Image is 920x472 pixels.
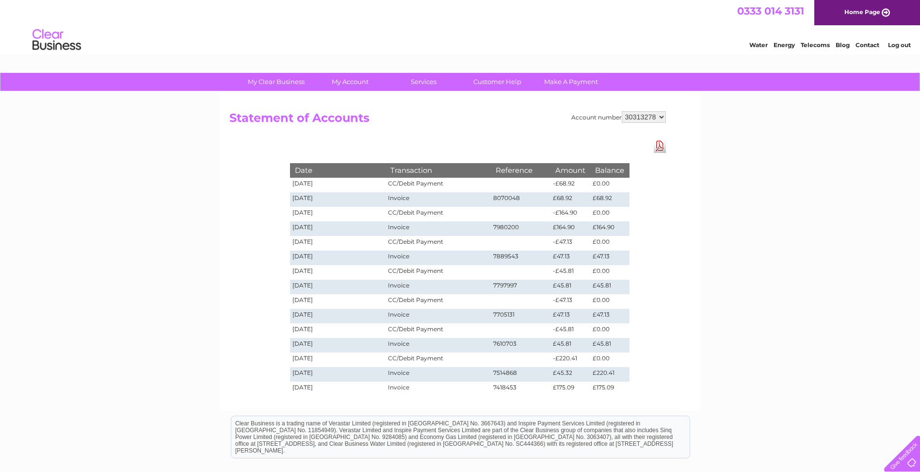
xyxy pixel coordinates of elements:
th: Amount [550,163,590,177]
a: Log out [888,41,911,49]
td: Invoice [386,192,490,207]
td: CC/Debit Payment [386,265,490,280]
td: £0.00 [590,323,629,338]
h2: Statement of Accounts [229,111,666,130]
a: Customer Help [457,73,537,91]
td: £47.13 [590,309,629,323]
a: Contact [855,41,879,49]
td: £47.13 [590,251,629,265]
td: Invoice [386,280,490,294]
td: £0.00 [590,178,629,192]
td: [DATE] [290,251,386,265]
td: [DATE] [290,382,386,396]
th: Date [290,163,386,177]
td: 7418453 [491,382,551,396]
td: £0.00 [590,265,629,280]
td: Invoice [386,309,490,323]
td: 8070048 [491,192,551,207]
td: [DATE] [290,236,386,251]
td: 7610703 [491,338,551,353]
th: Transaction [386,163,490,177]
td: £164.90 [590,221,629,236]
a: My Clear Business [236,73,316,91]
td: [DATE] [290,192,386,207]
td: [DATE] [290,338,386,353]
td: CC/Debit Payment [386,294,490,309]
td: 7797997 [491,280,551,294]
td: £45.81 [550,280,590,294]
a: Blog [836,41,850,49]
div: Clear Business is a trading name of Verastar Limited (registered in [GEOGRAPHIC_DATA] No. 3667643... [231,5,690,47]
td: £45.81 [550,338,590,353]
td: [DATE] [290,265,386,280]
td: -£45.81 [550,323,590,338]
th: Reference [491,163,551,177]
td: CC/Debit Payment [386,323,490,338]
td: £164.90 [550,221,590,236]
td: Invoice [386,221,490,236]
td: £0.00 [590,207,629,221]
div: Account number [571,111,666,123]
td: [DATE] [290,178,386,192]
td: -£47.13 [550,294,590,309]
td: Invoice [386,382,490,396]
a: Energy [774,41,795,49]
td: CC/Debit Payment [386,353,490,367]
td: -£68.92 [550,178,590,192]
td: £0.00 [590,353,629,367]
a: Telecoms [801,41,830,49]
td: Invoice [386,367,490,382]
td: £45.32 [550,367,590,382]
td: -£220.41 [550,353,590,367]
td: CC/Debit Payment [386,207,490,221]
td: [DATE] [290,367,386,382]
td: CC/Debit Payment [386,236,490,251]
a: Make A Payment [531,73,611,91]
td: [DATE] [290,221,386,236]
td: [DATE] [290,207,386,221]
td: 7980200 [491,221,551,236]
td: [DATE] [290,353,386,367]
td: Invoice [386,338,490,353]
td: 7705131 [491,309,551,323]
td: £47.13 [550,251,590,265]
a: Water [749,41,768,49]
td: [DATE] [290,323,386,338]
td: -£45.81 [550,265,590,280]
td: [DATE] [290,280,386,294]
a: 0333 014 3131 [737,5,804,17]
td: CC/Debit Payment [386,178,490,192]
td: -£164.90 [550,207,590,221]
td: 7514868 [491,367,551,382]
td: £68.92 [550,192,590,207]
td: -£47.13 [550,236,590,251]
img: logo.png [32,25,81,55]
td: £0.00 [590,294,629,309]
a: My Account [310,73,390,91]
td: £47.13 [550,309,590,323]
td: £68.92 [590,192,629,207]
td: [DATE] [290,294,386,309]
td: £175.09 [590,382,629,396]
td: [DATE] [290,309,386,323]
td: £0.00 [590,236,629,251]
td: £175.09 [550,382,590,396]
td: £45.81 [590,280,629,294]
td: £220.41 [590,367,629,382]
td: Invoice [386,251,490,265]
td: £45.81 [590,338,629,353]
a: Download Pdf [654,139,666,153]
th: Balance [590,163,629,177]
a: Services [384,73,464,91]
td: 7889543 [491,251,551,265]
